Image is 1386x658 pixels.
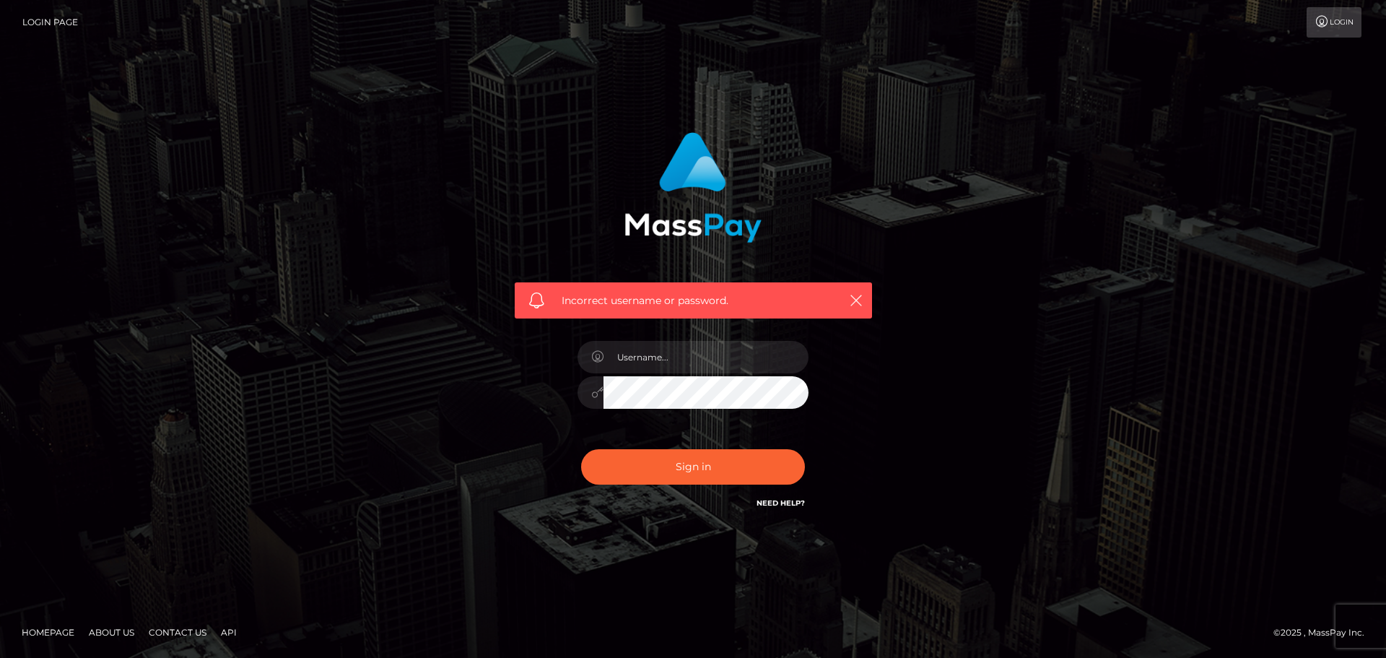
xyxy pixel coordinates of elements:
[562,293,825,308] span: Incorrect username or password.
[16,621,80,644] a: Homepage
[624,132,762,243] img: MassPay Login
[1273,625,1375,641] div: © 2025 , MassPay Inc.
[215,621,243,644] a: API
[1307,7,1361,38] a: Login
[581,449,805,485] button: Sign in
[22,7,78,38] a: Login Page
[143,621,212,644] a: Contact Us
[603,341,808,373] input: Username...
[83,621,140,644] a: About Us
[757,498,805,508] a: Need Help?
